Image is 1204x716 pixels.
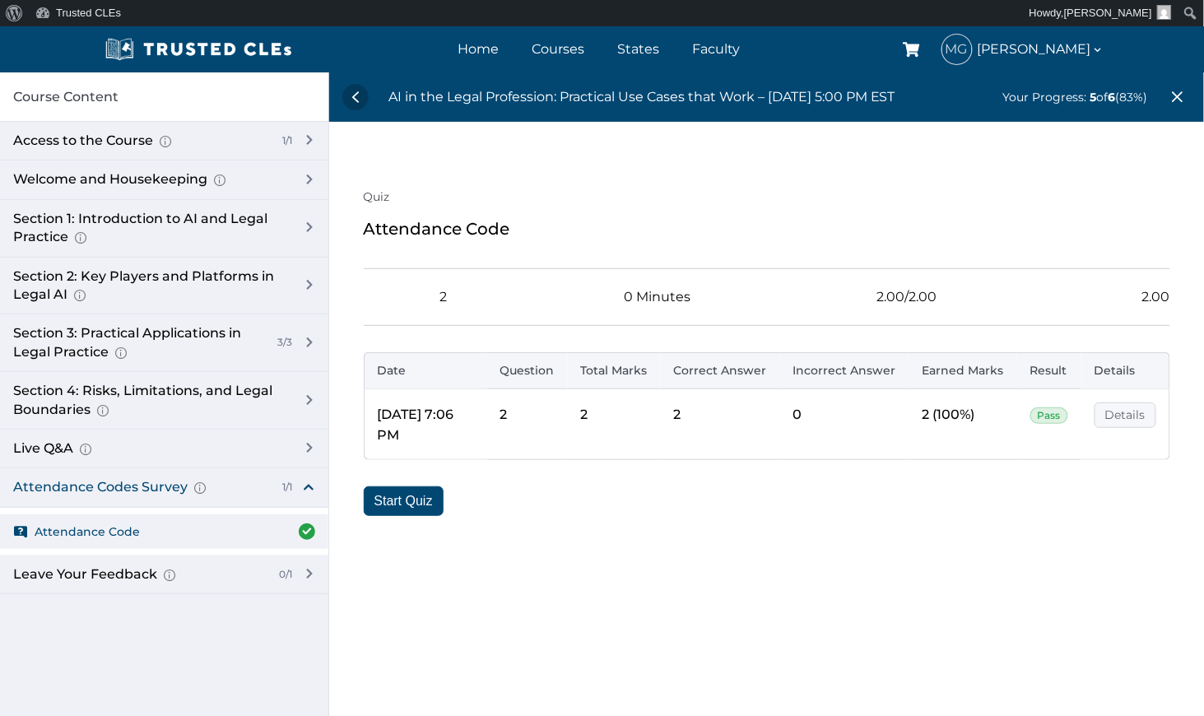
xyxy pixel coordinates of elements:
[100,37,297,62] img: Trusted CLEs
[876,286,937,308] span: 2.00/2.00
[1141,286,1169,308] span: 2.00
[1090,90,1097,105] span: 5
[13,86,119,108] span: Course Content
[1064,7,1152,19] span: [PERSON_NAME]
[1003,88,1148,106] div: of (83%)
[35,523,140,541] span: Attendance Code
[276,481,292,495] div: 1/1
[1003,90,1087,105] span: Your Progress:
[780,352,909,389] th: Incorrect Answer
[568,389,661,460] td: 2
[364,286,448,308] div: Questions:
[1081,352,1170,389] th: Details
[528,37,589,61] a: Courses
[276,134,292,148] div: 1/1
[454,37,504,61] a: Home
[661,352,780,389] th: Correct Answer
[1095,402,1156,428] a: Details
[364,352,487,389] th: Date
[1017,352,1081,389] th: Result
[1109,90,1116,105] span: 6
[487,389,568,460] td: 2
[364,389,487,460] td: [DATE] 7:06 PM
[364,188,1170,206] div: Quiz
[1039,286,1169,308] div: Passing Marks:
[689,37,745,61] a: Faculty
[364,216,1170,242] div: Attendance Code
[793,286,937,308] div: Total Marks:
[440,286,448,308] span: 2
[568,352,661,389] th: Total Marks
[550,286,691,308] div: Quiz Time:
[364,486,444,516] button: Start Quiz
[13,565,266,583] div: Leave Your Feedback
[13,132,269,150] div: Access to the Course
[909,352,1017,389] th: Earned Marks
[272,568,292,582] div: 0/1
[13,478,269,496] div: Attendance Codes Survey
[614,37,664,61] a: States
[978,38,1104,60] span: [PERSON_NAME]
[13,324,264,361] div: Section 3: Practical Applications in Legal Practice
[13,170,286,188] div: Welcome and Housekeeping
[661,389,780,460] td: 2
[1030,407,1068,424] span: Pass
[388,86,895,108] div: AI in the Legal Profession: Practical Use Cases that Work – [DATE] 5:00 PM EST
[909,389,1017,460] td: 2 (100%)
[487,352,568,389] th: Question
[780,389,909,460] td: 0
[625,286,691,308] span: 0 Minutes
[13,439,286,458] div: Live Q&A
[271,336,292,350] div: 3/3
[13,210,286,247] div: Section 1: Introduction to AI and Legal Practice
[13,382,286,419] div: Section 4: Risks, Limitations, and Legal Boundaries
[942,35,972,64] span: MG
[13,267,286,305] div: Section 2: Key Players and Platforms in Legal AI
